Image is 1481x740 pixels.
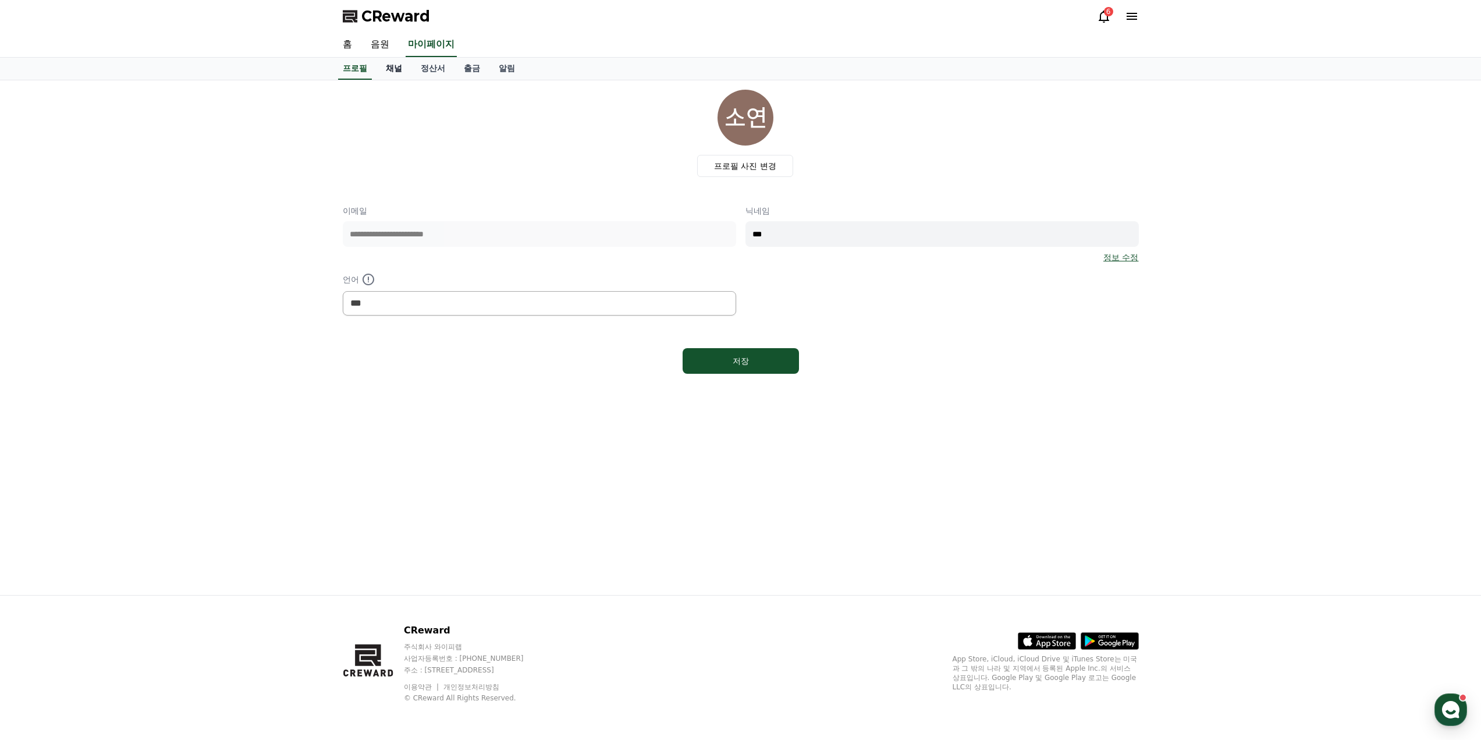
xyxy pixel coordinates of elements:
[338,58,372,80] a: 프로필
[1104,7,1113,16] div: 6
[1097,9,1111,23] a: 6
[683,348,799,374] button: 저장
[406,33,457,57] a: 마이페이지
[697,155,793,177] label: 프로필 사진 변경
[953,654,1139,692] p: App Store, iCloud, iCloud Drive 및 iTunes Store는 미국과 그 밖의 나라 및 지역에서 등록된 Apple Inc.의 서비스 상표입니다. Goo...
[343,7,430,26] a: CReward
[745,205,1139,217] p: 닉네임
[404,624,546,638] p: CReward
[150,369,223,398] a: 설정
[489,58,524,80] a: 알림
[443,683,499,691] a: 개인정보처리방침
[404,665,546,675] p: 주소 : [STREET_ADDRESS]
[343,205,736,217] p: 이메일
[361,33,399,57] a: 음원
[411,58,454,80] a: 정산서
[37,387,44,396] span: 홈
[706,355,776,367] div: 저장
[77,369,150,398] a: 대화
[404,683,441,691] a: 이용약관
[180,387,194,396] span: 설정
[3,369,77,398] a: 홈
[343,272,736,286] p: 언어
[1103,252,1138,263] a: 정보 수정
[454,58,489,80] a: 출금
[404,654,546,663] p: 사업자등록번호 : [PHONE_NUMBER]
[377,58,411,80] a: 채널
[718,90,773,146] img: profile_image
[106,387,120,396] span: 대화
[361,7,430,26] span: CReward
[404,642,546,652] p: 주식회사 와이피랩
[404,693,546,703] p: © CReward All Rights Reserved.
[333,33,361,57] a: 홈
